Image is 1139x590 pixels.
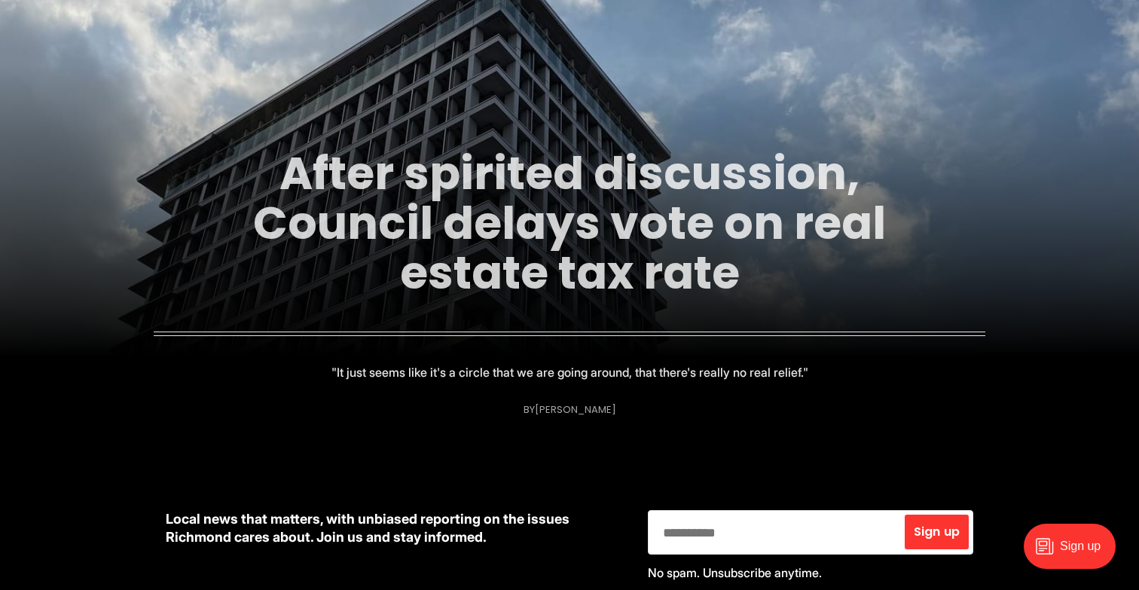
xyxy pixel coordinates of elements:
[166,510,624,546] p: Local news that matters, with unbiased reporting on the issues Richmond cares about. Join us and ...
[524,404,616,415] div: By
[331,362,808,383] p: "It just seems like it's a circle that we are going around, that there's really no real relief."
[535,402,616,417] a: [PERSON_NAME]
[914,526,960,538] span: Sign up
[905,515,969,549] button: Sign up
[253,142,886,304] a: After spirited discussion, Council delays vote on real estate tax rate
[648,565,822,580] span: No spam. Unsubscribe anytime.
[1011,516,1139,590] iframe: portal-trigger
